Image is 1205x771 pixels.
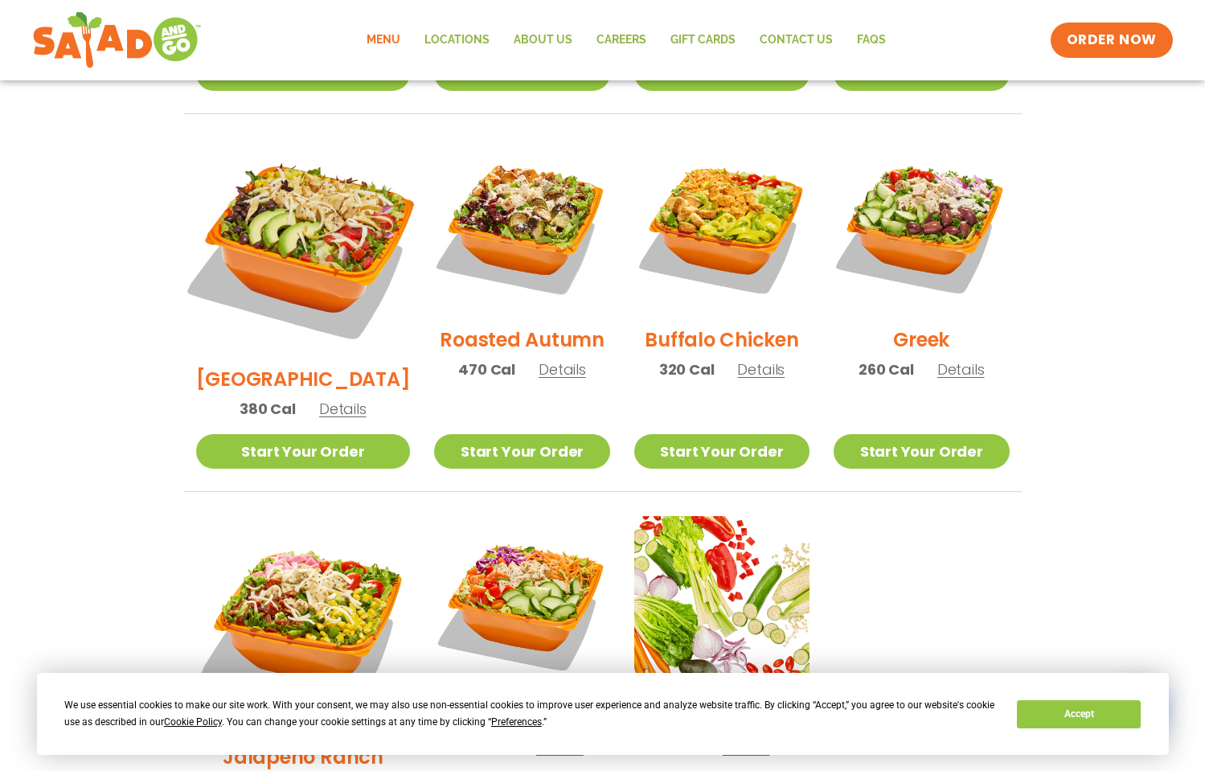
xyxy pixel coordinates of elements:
a: Menu [355,22,412,59]
img: Product photo for Build Your Own [634,516,809,691]
a: About Us [502,22,584,59]
img: Product photo for Roasted Autumn Salad [434,138,609,314]
span: 260 Cal [859,359,914,380]
a: GIFT CARDS [658,22,748,59]
span: Preferences [491,716,542,728]
img: Product photo for BBQ Ranch Salad [177,120,428,371]
div: We use essential cookies to make our site work. With your consent, we may also use non-essential ... [64,697,998,731]
div: Cookie Consent Prompt [37,673,1169,755]
a: FAQs [845,22,898,59]
a: Start Your Order [434,434,609,469]
span: Details [539,359,586,379]
h2: Roasted Autumn [440,326,605,354]
h2: [GEOGRAPHIC_DATA] [196,365,411,393]
span: Details [319,399,367,419]
img: Product photo for Thai Salad [434,516,609,691]
img: Product photo for Jalapeño Ranch Salad [196,516,411,731]
h2: Jalapeño Ranch [223,743,383,771]
span: Details [737,359,785,379]
img: new-SAG-logo-768×292 [32,8,202,72]
h2: Greek [893,326,949,354]
a: Start Your Order [634,434,809,469]
a: Start Your Order [196,434,411,469]
nav: Menu [355,22,898,59]
img: Product photo for Greek Salad [834,138,1009,314]
a: ORDER NOW [1051,23,1173,58]
img: Product photo for Buffalo Chicken Salad [634,138,809,314]
span: 470 Cal [458,359,515,380]
a: Locations [412,22,502,59]
span: 320 Cal [659,359,715,380]
h2: Buffalo Chicken [645,326,798,354]
span: ORDER NOW [1067,31,1157,50]
span: Details [937,359,985,379]
button: Accept [1017,700,1141,728]
a: Careers [584,22,658,59]
span: 380 Cal [240,398,296,420]
span: Cookie Policy [164,716,222,728]
a: Start Your Order [834,434,1009,469]
a: Contact Us [748,22,845,59]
